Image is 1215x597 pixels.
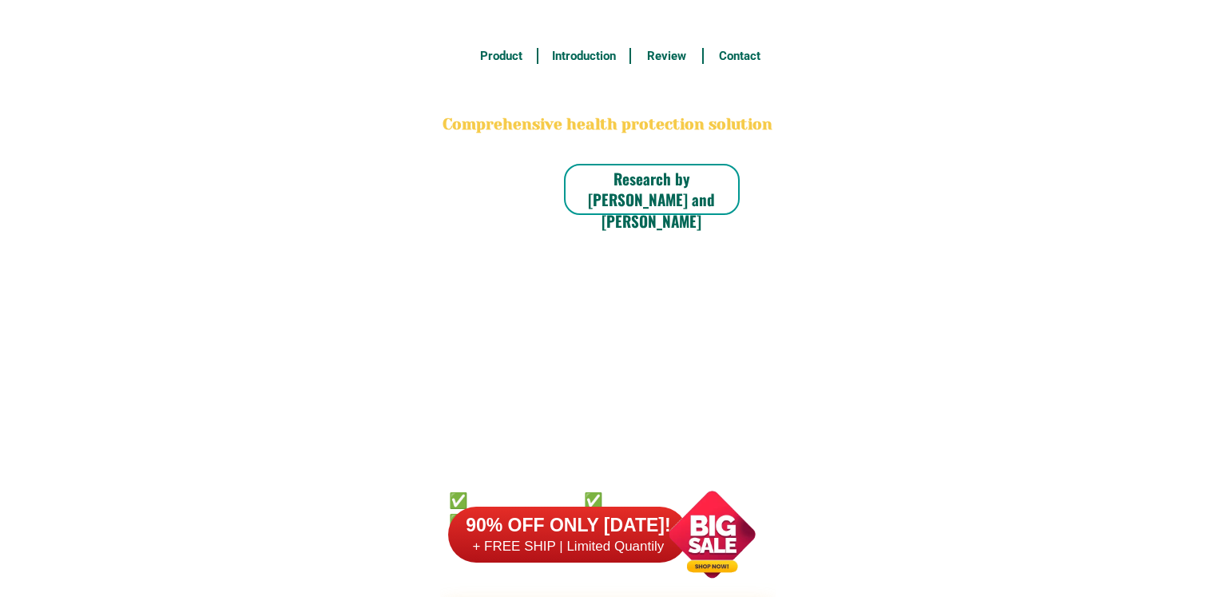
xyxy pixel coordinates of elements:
[448,538,688,555] h6: + FREE SHIP | Limited Quantily
[440,113,776,137] h2: Comprehensive health protection solution
[640,47,694,66] h6: Review
[546,47,621,66] h6: Introduction
[564,168,740,232] h6: Research by [PERSON_NAME] and [PERSON_NAME]
[448,514,688,538] h6: 90% OFF ONLY [DATE]!
[474,47,528,66] h6: Product
[713,47,767,66] h6: Contact
[440,9,776,33] h3: FREE SHIPPING NATIONWIDE
[440,77,776,114] h2: BONA VITA COFFEE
